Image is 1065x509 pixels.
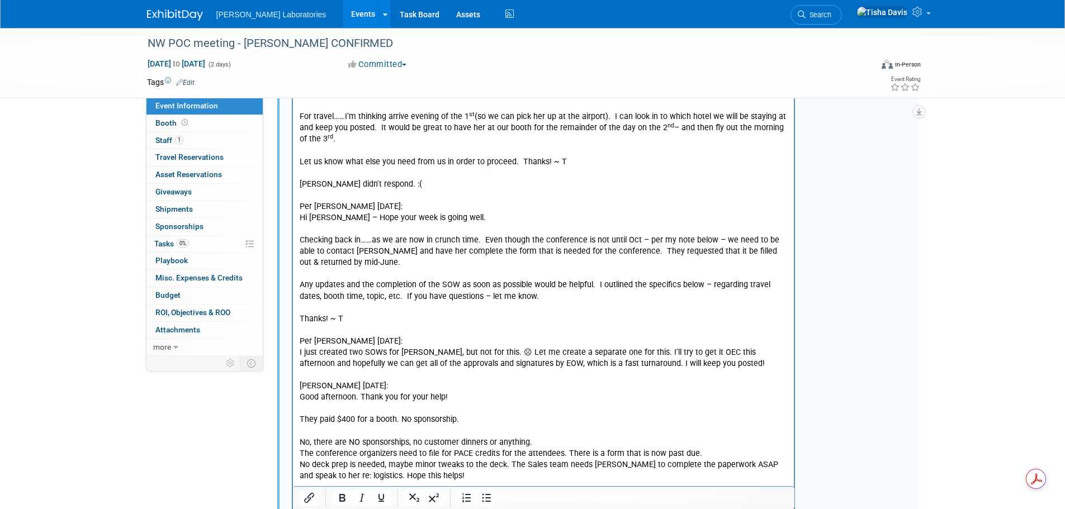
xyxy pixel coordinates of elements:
[171,59,182,68] span: to
[405,490,424,506] button: Subscript
[146,132,263,149] a: Staff1
[352,490,371,506] button: Italic
[155,308,230,317] span: ROI, Objectives & ROO
[344,59,411,70] button: Committed
[155,325,200,334] span: Attachments
[146,253,263,269] a: Playbook
[155,273,243,282] span: Misc. Expenses & Credits
[890,77,920,82] div: Event Rating
[856,6,908,18] img: Tisha Davis
[29,464,495,487] li: Requester’s Name, Region, E-mail and Cell number: [PERSON_NAME] [GEOGRAPHIC_DATA], , [PHONE_NUMBER]
[146,98,263,115] a: Event Information
[155,187,192,196] span: Giveaways
[29,498,495,509] li: In-person, Virtual or Hybrid: In-person
[146,167,263,183] a: Asset Reservations
[155,222,203,231] span: Sponsorships
[894,60,921,69] div: In-Person
[221,356,240,370] td: Personalize Event Tab Strip
[155,118,190,127] span: Booth
[216,10,326,19] span: [PERSON_NAME] Laboratories
[7,4,495,464] p: [PERSON_NAME] reached out to me [DATE]: Good Morning [PERSON_NAME] – We would like to request [PE...
[146,201,263,218] a: Shipments
[155,101,218,110] span: Event Information
[25,82,32,89] sup: nd
[146,115,263,132] a: Booth
[372,490,391,506] button: Underline
[146,322,263,339] a: Attachments
[29,487,495,498] li: Name of Event: NW POC meeting
[177,239,189,248] span: 0%
[806,58,921,75] div: Event Format
[147,9,203,21] img: ExhibitDay
[155,170,222,179] span: Asset Reservations
[333,490,352,506] button: Bold
[30,26,37,34] sup: nd
[175,136,183,144] span: 1
[146,236,263,253] a: Tasks0%
[179,118,190,127] span: Booth not reserved yet
[155,256,188,265] span: Playbook
[300,490,319,506] button: Insert/edit link
[176,79,195,87] a: Edit
[806,11,831,19] span: Search
[154,239,189,248] span: Tasks
[147,77,195,88] td: Tags
[7,364,68,374] u: [PERSON_NAME]
[155,291,181,299] span: Budget
[155,204,193,213] span: Shipments
[477,490,496,506] button: Bullet list
[144,34,855,54] div: NW POC meeting - [PERSON_NAME] CONFIRMED
[791,5,842,25] a: Search
[147,59,206,69] span: [DATE] [DATE]
[146,149,263,166] a: Travel Reservations
[155,153,224,161] span: Travel Reservations
[424,490,443,506] button: Superscript
[457,490,476,506] button: Numbered list
[153,342,171,351] span: more
[146,339,263,356] a: more
[240,356,263,370] td: Toggle Event Tabs
[155,136,183,145] span: Staff
[207,61,231,68] span: (2 days)
[49,26,54,34] sup: rd
[146,218,263,235] a: Sponsorships
[146,270,263,287] a: Misc. Expenses & Credits
[146,184,263,201] a: Giveaways
[882,60,893,69] img: Format-Inperson.png
[146,287,263,304] a: Budget
[146,305,263,321] a: ROI, Objectives & ROO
